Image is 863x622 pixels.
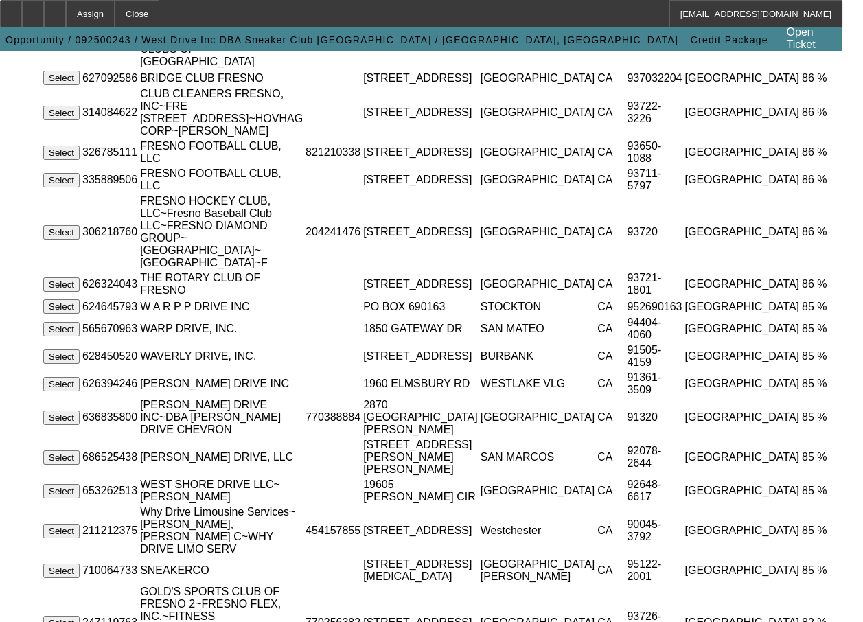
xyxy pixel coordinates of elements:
[684,194,800,270] td: [GEOGRAPHIC_DATA]
[597,271,625,297] td: CA
[363,505,479,556] td: [STREET_ADDRESS]
[597,478,625,504] td: CA
[597,371,625,397] td: CA
[43,173,80,187] button: Select
[82,557,138,584] td: 710064733
[82,478,138,504] td: 653262513
[139,371,303,397] td: [PERSON_NAME] DRIVE INC
[801,139,844,165] td: 86 %
[82,505,138,556] td: 211212375
[305,505,361,556] td: 454157855
[597,167,625,193] td: CA
[801,194,844,270] td: 86 %
[139,87,303,138] td: CLUB CLEANERS FRESNO, INC~FRE [STREET_ADDRESS]~HOVHAG CORP~[PERSON_NAME]
[781,21,840,56] a: Open Ticket
[43,146,80,160] button: Select
[363,139,479,165] td: [STREET_ADDRESS]
[139,271,303,297] td: THE ROTARY CLUB OF FRESNO
[363,167,479,193] td: [STREET_ADDRESS]
[480,438,596,476] td: SAN MARCOS
[305,398,361,437] td: 770388884
[801,438,844,476] td: 85 %
[82,371,138,397] td: 626394246
[684,557,800,584] td: [GEOGRAPHIC_DATA]
[82,194,138,270] td: 306218760
[139,167,303,193] td: FRESNO FOOTBALL CLUB, LLC
[597,316,625,342] td: CA
[82,167,138,193] td: 335889506
[801,505,844,556] td: 85 %
[687,27,772,52] button: Credit Package
[363,194,479,270] td: [STREET_ADDRESS]
[43,377,80,391] button: Select
[597,343,625,369] td: CA
[82,87,138,138] td: 314084622
[480,343,596,369] td: BURBANK
[139,398,303,437] td: [PERSON_NAME] DRIVE INC~DBA [PERSON_NAME] DRIVE CHEVRON
[82,271,138,297] td: 626324043
[480,87,596,138] td: [GEOGRAPHIC_DATA]
[305,194,361,270] td: 204241476
[363,343,479,369] td: [STREET_ADDRESS]
[305,139,361,165] td: 821210338
[139,438,303,476] td: [PERSON_NAME] DRIVE, LLC
[82,343,138,369] td: 628450520
[597,398,625,437] td: CA
[480,139,596,165] td: [GEOGRAPHIC_DATA]
[597,70,625,86] td: CA
[801,398,844,437] td: 85 %
[82,299,138,314] td: 624645793
[480,299,596,314] td: STOCKTON
[480,505,596,556] td: Westchester
[480,557,596,584] td: [GEOGRAPHIC_DATA][PERSON_NAME]
[363,478,479,504] td: 19605 [PERSON_NAME] CIR
[480,478,596,504] td: [GEOGRAPHIC_DATA]
[43,524,80,538] button: Select
[626,316,682,342] td: 94404-4060
[597,194,625,270] td: CA
[684,139,800,165] td: [GEOGRAPHIC_DATA]
[139,194,303,270] td: FRESNO HOCKEY CLUB, LLC~Fresno Baseball Club LLC~FRESNO DIAMOND GROUP~[GEOGRAPHIC_DATA]~[GEOGRAPH...
[363,70,479,86] td: [STREET_ADDRESS]
[480,194,596,270] td: [GEOGRAPHIC_DATA]
[480,271,596,297] td: [GEOGRAPHIC_DATA]
[480,167,596,193] td: [GEOGRAPHIC_DATA]
[801,557,844,584] td: 85 %
[139,316,303,342] td: WARP DRIVE, INC.
[684,478,800,504] td: [GEOGRAPHIC_DATA]
[139,343,303,369] td: WAVERLY DRIVE, INC.
[43,411,80,425] button: Select
[82,139,138,165] td: 326785111
[139,139,303,165] td: FRESNO FOOTBALL CLUB, LLC
[3,59,138,70] span: Compilation Questionnaire
[626,299,682,314] td: 952690163
[801,299,844,314] td: 85 %
[5,34,678,45] span: Opportunity / 092500243 / West Drive Inc DBA Sneaker Club [GEOGRAPHIC_DATA] / [GEOGRAPHIC_DATA], ...
[363,371,479,397] td: 1960 ELMSBURY RD
[801,371,844,397] td: 85 %
[82,398,138,437] td: 636835800
[684,505,800,556] td: [GEOGRAPHIC_DATA]
[43,277,80,292] button: Select
[363,557,479,584] td: [STREET_ADDRESS][MEDICAL_DATA]
[597,438,625,476] td: CA
[626,70,682,86] td: 937032204
[363,87,479,138] td: [STREET_ADDRESS]
[801,316,844,342] td: 85 %
[684,316,800,342] td: [GEOGRAPHIC_DATA]
[684,438,800,476] td: [GEOGRAPHIC_DATA]
[43,450,80,465] button: Select
[626,398,682,437] td: 91320
[626,478,682,504] td: 92648-6617
[801,70,844,86] td: 86 %
[801,343,844,369] td: 85 %
[626,343,682,369] td: 91505-4159
[480,371,596,397] td: WESTLAKE VLG
[139,557,303,584] td: SNEAKERCO
[480,398,596,437] td: [GEOGRAPHIC_DATA]
[43,564,80,578] button: Select
[684,299,800,314] td: [GEOGRAPHIC_DATA]
[684,87,800,138] td: [GEOGRAPHIC_DATA]
[139,299,303,314] td: W A R P P DRIVE INC
[597,139,625,165] td: CA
